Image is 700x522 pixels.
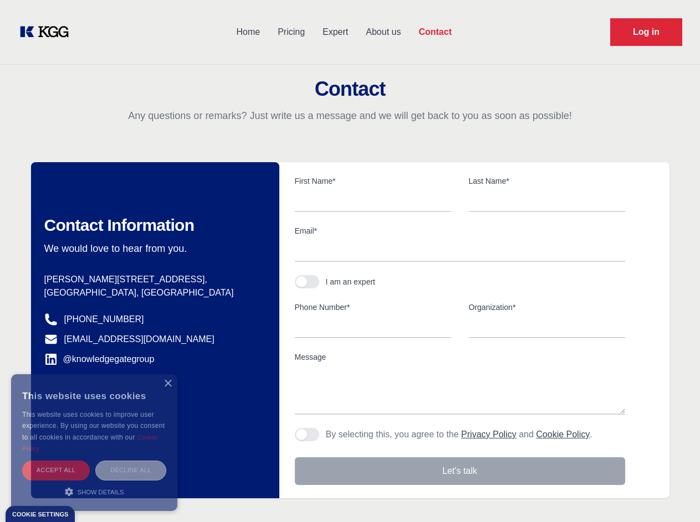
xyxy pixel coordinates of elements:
[22,461,90,480] div: Accept all
[78,489,124,495] span: Show details
[461,430,517,439] a: Privacy Policy
[95,461,166,480] div: Decline all
[13,109,687,122] p: Any questions or remarks? Just write us a message and we will get back to you as soon as possible!
[295,225,625,236] label: Email*
[44,273,262,286] p: [PERSON_NAME][STREET_ADDRESS],
[22,434,157,452] a: Cookie Policy
[44,286,262,299] p: [GEOGRAPHIC_DATA], [GEOGRAPHIC_DATA]
[536,430,590,439] a: Cookie Policy
[295,302,451,313] label: Phone Number*
[357,18,410,46] a: About us
[44,242,262,255] p: We would love to hear from you.
[64,333,214,346] a: [EMAIL_ADDRESS][DOMAIN_NAME]
[22,486,166,497] div: Show details
[13,78,687,100] h2: Contact
[314,18,357,46] a: Expert
[44,353,155,366] a: @knowledgegategroup
[22,383,166,409] div: This website uses cookies
[295,457,625,485] button: Let's talk
[326,428,592,441] p: By selecting this, you agree to the and .
[295,175,451,187] label: First Name*
[227,18,269,46] a: Home
[64,313,144,326] a: [PHONE_NUMBER]
[18,23,78,41] a: KOL Knowledge Platform: Talk to Key External Experts (KEE)
[12,511,68,518] div: Cookie settings
[645,469,700,522] iframe: Chat Widget
[22,411,165,441] span: This website uses cookies to improve user experience. By using our website you consent to all coo...
[410,18,461,46] a: Contact
[610,18,682,46] a: Request Demo
[44,215,262,235] h2: Contact Information
[469,302,625,313] label: Organization*
[326,276,376,287] div: I am an expert
[163,380,172,388] div: Close
[469,175,625,187] label: Last Name*
[269,18,314,46] a: Pricing
[295,352,625,363] label: Message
